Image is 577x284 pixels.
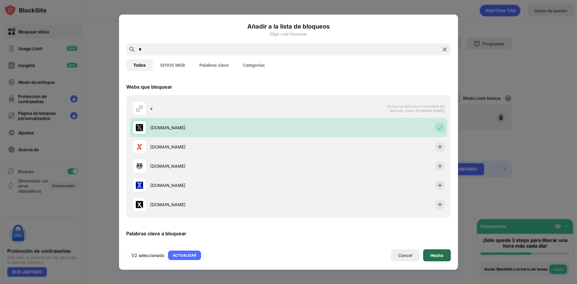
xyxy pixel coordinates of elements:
[126,22,451,31] h6: Añadir a la lista de bloqueos
[136,124,143,131] img: favicons
[136,182,143,189] img: favicons
[150,201,288,208] div: [DOMAIN_NAME]
[126,31,451,36] div: Elige cuál bloquear
[150,144,288,150] div: [DOMAIN_NAME]
[126,230,186,236] div: Palabras clave a bloquear
[192,59,236,71] button: Palabras clave
[150,124,288,131] div: [DOMAIN_NAME]
[441,46,448,53] img: search-close
[131,252,164,258] div: 1/2 seleccionado
[150,182,288,188] div: [DOMAIN_NAME]
[173,252,196,258] div: ACTUALIZAR
[129,46,136,53] img: search.svg
[150,163,288,169] div: [DOMAIN_NAME]
[430,253,444,258] div: Hecho
[136,201,143,208] img: favicons
[136,143,143,150] img: favicons
[236,59,272,71] button: Categorías
[398,253,412,258] div: Cancel
[136,162,143,169] img: favicons
[153,59,192,71] button: SITIOS WEB
[383,104,445,113] span: Incluye la estructura completa del dominio, como [DOMAIN_NAME]
[136,105,143,112] img: url.svg
[126,84,172,90] div: Webs que bloquear
[150,105,288,111] div: x
[126,59,153,71] button: Todos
